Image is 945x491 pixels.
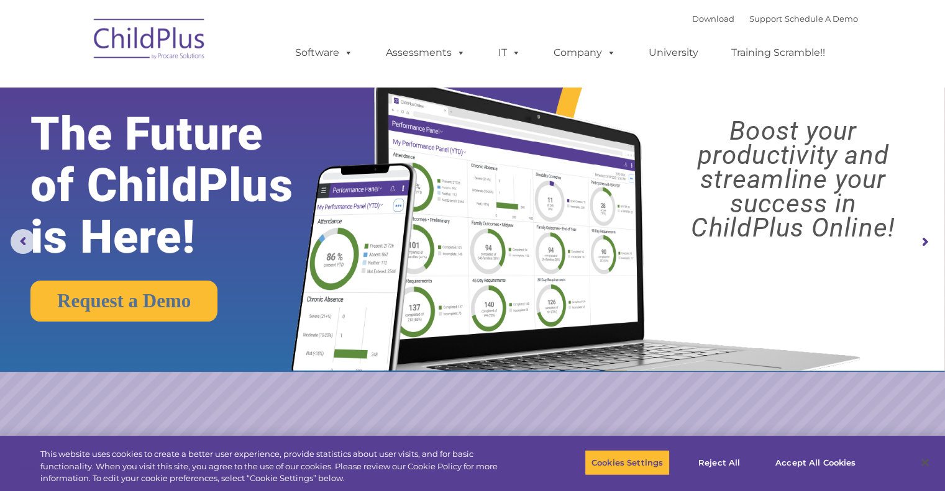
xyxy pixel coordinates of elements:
[486,40,533,65] a: IT
[719,40,838,65] a: Training Scramble!!
[541,40,628,65] a: Company
[585,449,670,475] button: Cookies Settings
[373,40,478,65] a: Assessments
[283,40,365,65] a: Software
[749,14,782,24] a: Support
[769,449,862,475] button: Accept All Cookies
[173,133,226,142] span: Phone number
[173,82,211,91] span: Last name
[692,14,858,24] font: |
[40,448,520,485] div: This website uses cookies to create a better user experience, provide statistics about user visit...
[680,449,758,475] button: Reject All
[88,10,212,72] img: ChildPlus by Procare Solutions
[911,449,939,476] button: Close
[636,40,711,65] a: University
[785,14,858,24] a: Schedule A Demo
[30,108,332,263] rs-layer: The Future of ChildPlus is Here!
[30,281,217,322] a: Request a Demo
[653,119,933,240] rs-layer: Boost your productivity and streamline your success in ChildPlus Online!
[692,14,734,24] a: Download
